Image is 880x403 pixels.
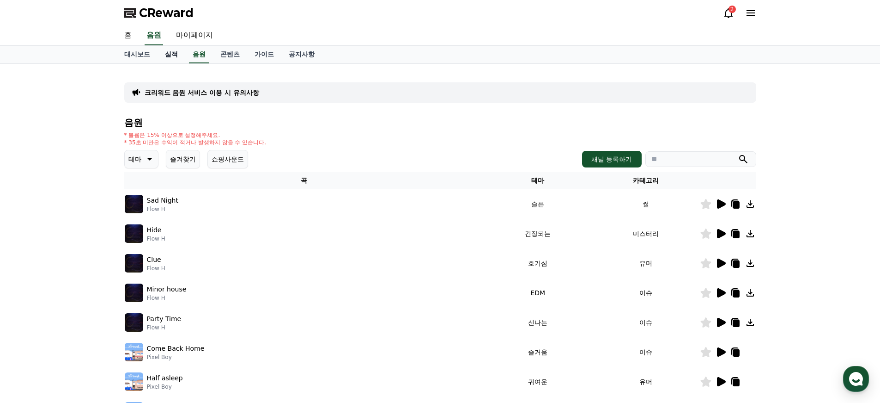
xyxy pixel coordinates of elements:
a: 음원 [145,26,163,45]
a: 크리워드 음원 서비스 이용 시 유의사항 [145,88,259,97]
a: 설정 [119,293,177,316]
p: Come Back Home [147,344,205,353]
td: 이슈 [592,308,700,337]
img: music [125,343,143,361]
a: 실적 [158,46,185,63]
p: Flow H [147,324,182,331]
td: 호기심 [484,248,592,278]
td: EDM [484,278,592,308]
img: music [125,284,143,302]
td: 미스터리 [592,219,700,248]
p: Minor house [147,285,187,294]
a: 2 [723,7,734,19]
td: 긴장되는 [484,219,592,248]
p: Pixel Boy [147,353,205,361]
img: music [125,254,143,273]
button: 채널 등록하기 [582,151,641,167]
button: 즐겨찾기 [166,150,200,168]
a: 마이페이지 [169,26,220,45]
button: 테마 [124,150,158,168]
th: 카테고리 [592,172,700,189]
p: Hide [147,225,162,235]
p: * 볼륨은 15% 이상으로 설정해주세요. [124,131,267,139]
p: Party Time [147,314,182,324]
a: 음원 [189,46,209,63]
td: 유머 [592,248,700,278]
span: 대화 [85,308,96,315]
p: Pixel Boy [147,383,183,391]
a: 공지사항 [281,46,322,63]
td: 귀여운 [484,367,592,397]
img: music [125,313,143,332]
button: 쇼핑사운드 [207,150,248,168]
a: 콘텐츠 [213,46,247,63]
a: CReward [124,6,194,20]
img: music [125,224,143,243]
span: 홈 [29,307,35,315]
span: 설정 [143,307,154,315]
td: 슬픈 [484,189,592,219]
p: Flow H [147,294,187,302]
h4: 음원 [124,118,756,128]
img: music [125,195,143,213]
th: 테마 [484,172,592,189]
p: Sad Night [147,196,178,205]
td: 이슈 [592,337,700,367]
p: * 35초 미만은 수익이 적거나 발생하지 않을 수 있습니다. [124,139,267,146]
div: 2 [728,6,736,13]
th: 곡 [124,172,484,189]
a: 홈 [117,26,139,45]
span: CReward [139,6,194,20]
td: 신나는 [484,308,592,337]
p: Half asleep [147,373,183,383]
td: 유머 [592,367,700,397]
td: 썰 [592,189,700,219]
a: 대화 [61,293,119,316]
a: 가이드 [247,46,281,63]
p: Flow H [147,265,165,272]
td: 이슈 [592,278,700,308]
p: 테마 [128,153,141,166]
a: 대시보드 [117,46,158,63]
img: music [125,372,143,391]
p: Flow H [147,205,178,213]
p: Clue [147,255,161,265]
p: Flow H [147,235,165,242]
a: 홈 [3,293,61,316]
td: 즐거움 [484,337,592,367]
